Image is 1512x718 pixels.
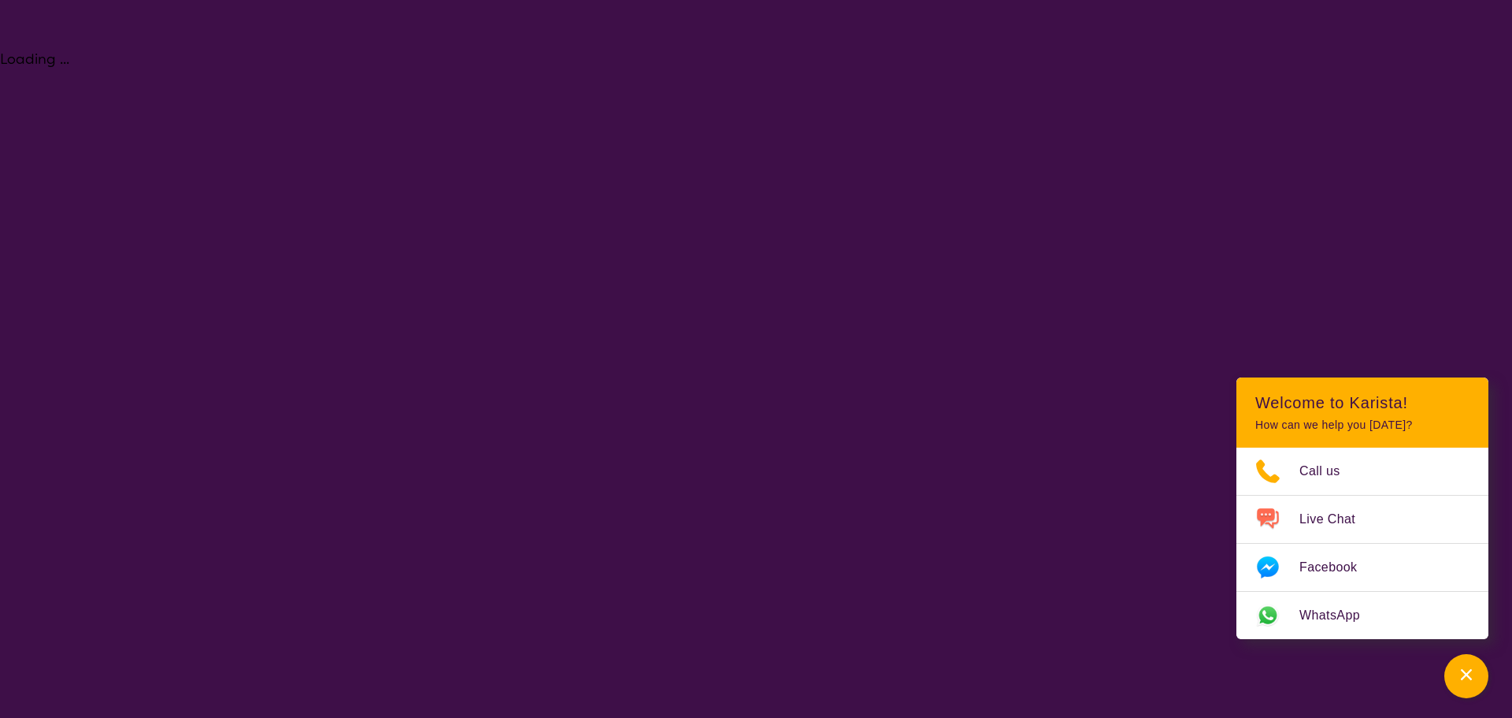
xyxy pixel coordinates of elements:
span: Facebook [1299,556,1376,579]
a: Web link opens in a new tab. [1236,592,1488,639]
span: Live Chat [1299,508,1374,531]
button: Channel Menu [1444,654,1488,698]
ul: Choose channel [1236,448,1488,639]
div: Channel Menu [1236,378,1488,639]
span: WhatsApp [1299,604,1379,627]
p: How can we help you [DATE]? [1255,419,1469,432]
span: Call us [1299,459,1359,483]
h2: Welcome to Karista! [1255,393,1469,412]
